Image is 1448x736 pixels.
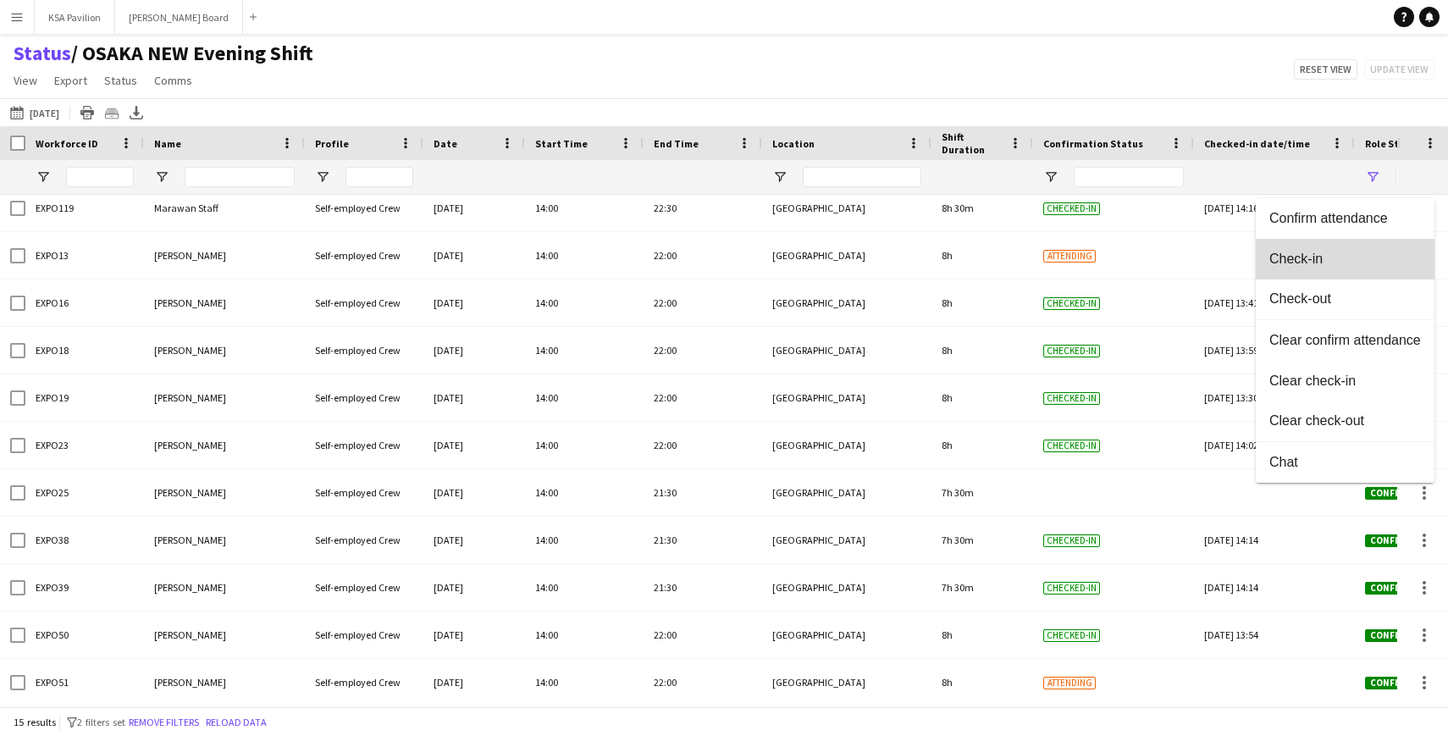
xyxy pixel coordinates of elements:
[1256,361,1434,401] button: Clear check-in
[1269,413,1421,429] span: Clear check-out
[1269,333,1421,348] span: Clear confirm attendance
[1256,279,1434,320] button: Check-out
[1256,320,1434,361] button: Clear confirm attendance
[1269,374,1421,389] span: Clear check-in
[1256,442,1434,483] button: Chat
[1269,211,1421,226] span: Confirm attendance
[1256,198,1434,239] button: Confirm attendance
[1269,455,1421,470] span: Chat
[1256,239,1434,279] button: Check-in
[1256,401,1434,442] button: Clear check-out
[1269,252,1421,267] span: Check-in
[1269,291,1421,307] span: Check-out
